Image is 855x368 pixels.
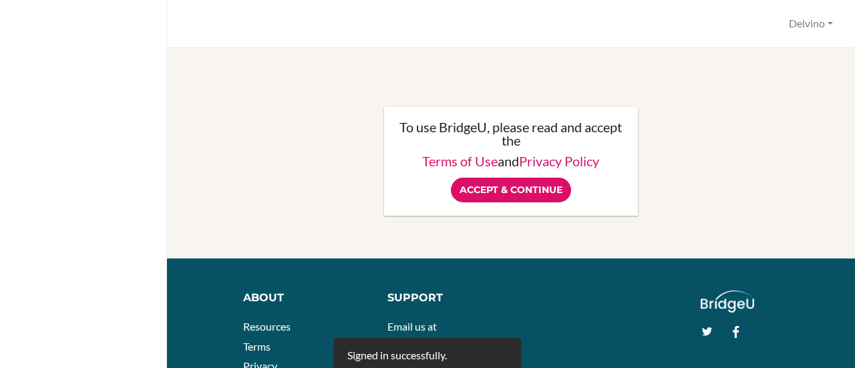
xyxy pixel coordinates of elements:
[701,291,755,313] img: logo_white@2x-f4f0deed5e89b7ecb1c2cc34c3e3d731f90f0f143d5ea2071677605dd97b5244.png
[422,153,498,169] a: Terms of Use
[451,178,571,202] input: Accept & Continue
[243,320,291,333] a: Resources
[397,154,625,168] p: and
[397,120,625,147] p: To use BridgeU, please read and accept the
[519,153,599,169] a: Privacy Policy
[243,291,367,306] div: About
[347,348,447,363] div: Signed in successfully.
[387,291,502,306] div: Support
[783,11,839,36] button: Delvino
